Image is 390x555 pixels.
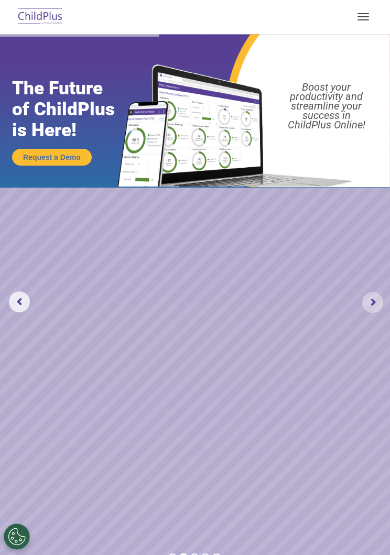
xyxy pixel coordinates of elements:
[168,104,212,112] span: Phone number
[168,61,200,69] span: Last name
[16,5,65,29] img: ChildPlus by Procare Solutions
[4,524,30,550] button: Cookies Settings
[12,78,136,141] rs-layer: The Future of ChildPlus is Here!
[12,149,92,166] a: Request a Demo
[269,82,384,129] rs-layer: Boost your productivity and streamline your success in ChildPlus Online!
